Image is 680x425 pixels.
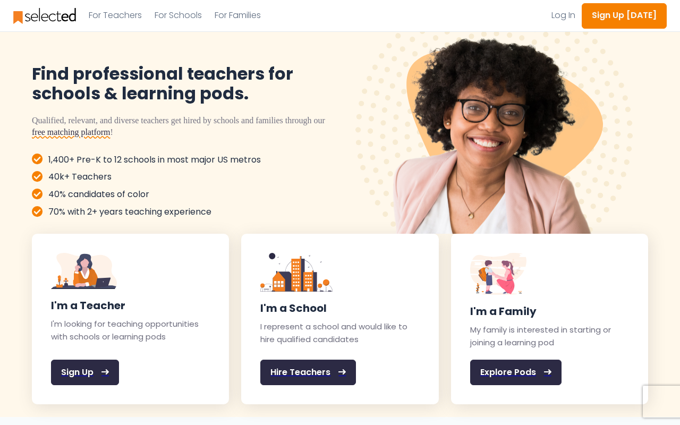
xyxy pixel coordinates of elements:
[32,189,333,200] div: 40% candidates of color
[13,8,76,24] img: logo.svg
[155,11,202,20] a: For Schools
[32,115,340,138] p: Qualified, relevant, and diverse teachers get hired by schools and families through our !
[470,253,526,295] img: student and teacher greeting
[51,360,119,385] button: Sign Up
[32,127,110,137] span: free matching platform
[551,11,575,20] a: Log In
[51,318,210,343] div: I'm looking for teaching opportunities with schools or learning pods
[51,360,210,385] a: Sign Up
[89,11,142,20] a: For Teachers
[470,304,629,318] div: I'm a Family
[32,64,340,104] h1: Find professional teachers for schools & learning pods.
[260,253,333,292] img: school buildings
[215,11,261,20] a: For Families
[51,299,210,312] div: I'm a Teacher
[260,320,419,346] div: I represent a school and would like to hire qualified candidates
[51,253,117,289] img: teacher at desk
[260,301,419,315] div: I'm a School
[260,360,419,385] a: Hire Teachers
[32,172,333,183] div: 40k+ Teachers
[260,360,356,385] button: Hire Teachers
[470,360,629,385] a: Explore Pods
[32,154,333,165] div: 1,400+ Pre-K to 12 schools in most major US metros
[582,3,667,29] button: Sign Up [DATE]
[470,360,562,385] button: Explore Pods
[32,207,333,218] div: 70% with 2+ years teaching experience
[470,324,629,349] div: My family is interested in starting or joining a learning pod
